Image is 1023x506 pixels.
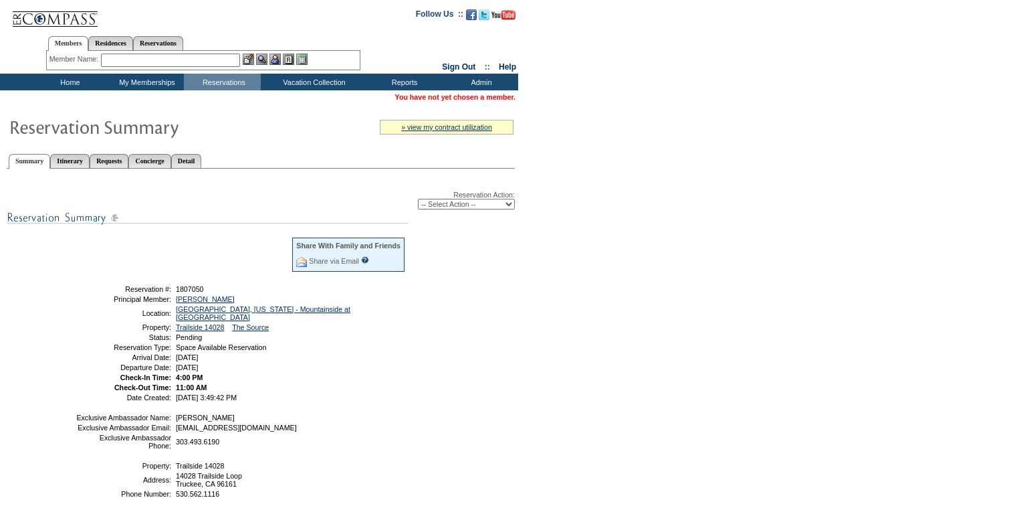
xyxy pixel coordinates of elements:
img: Follow us on Twitter [479,9,489,20]
span: 303.493.6190 [176,438,219,446]
input: What is this? [361,256,369,264]
span: [DATE] [176,353,199,361]
strong: Check-In Time: [120,373,171,382]
img: Reservaton Summary [9,113,276,140]
span: [DATE] 3:49:42 PM [176,394,237,402]
a: Subscribe to our YouTube Channel [491,13,516,21]
span: [PERSON_NAME] [176,414,235,422]
a: Reservations [133,36,183,50]
a: » view my contract utilization [401,123,492,131]
div: Share With Family and Friends [296,242,401,250]
td: Reservations [184,74,261,90]
td: Home [30,74,107,90]
a: [PERSON_NAME] [176,295,235,303]
img: Reservations [283,54,294,65]
a: Share via Email [309,257,359,265]
td: Address: [76,472,171,488]
td: Reservation Type: [76,343,171,351]
td: Reports [364,74,441,90]
img: b_edit.gif [243,54,254,65]
span: You have not yet chosen a member. [395,93,516,101]
a: Residences [88,36,133,50]
td: Admin [441,74,518,90]
strong: Check-Out Time: [114,384,171,392]
td: Status: [76,333,171,341]
span: [DATE] [176,363,199,371]
a: Requests [90,154,128,168]
td: Departure Date: [76,363,171,371]
div: Reservation Action: [7,191,515,209]
a: Follow us on Twitter [479,13,489,21]
a: Become our fan on Facebook [466,13,477,21]
img: subTtlResSummary.gif [7,209,408,226]
td: Vacation Collection [261,74,364,90]
span: [EMAIL_ADDRESS][DOMAIN_NAME] [176,424,297,432]
a: Summary [9,154,50,169]
span: 1807050 [176,285,204,293]
span: 11:00 AM [176,384,207,392]
a: Sign Out [442,62,475,72]
a: The Source [232,323,269,331]
td: Date Created: [76,394,171,402]
img: b_calculator.gif [296,54,308,65]
span: :: [485,62,490,72]
span: 14028 Trailside Loop Truckee, CA 96161 [176,472,242,488]
td: Principal Member: [76,295,171,303]
a: Itinerary [50,154,90,168]
td: Reservation #: [76,285,171,293]
img: View [256,54,267,65]
div: Member Name: [49,54,101,65]
td: Property: [76,323,171,331]
a: Concierge [128,154,170,168]
a: Trailside 14028 [176,323,224,331]
span: Pending [176,333,202,341]
td: Arrival Date: [76,353,171,361]
td: Location: [76,305,171,321]
img: Become our fan on Facebook [466,9,477,20]
td: My Memberships [107,74,184,90]
a: Help [499,62,516,72]
td: Exclusive Ambassador Phone: [76,434,171,450]
span: 4:00 PM [176,373,203,382]
img: Subscribe to our YouTube Channel [491,10,516,20]
span: 530.562.1116 [176,490,219,498]
img: Impersonate [269,54,281,65]
td: Exclusive Ambassador Name: [76,414,171,422]
td: Follow Us :: [416,8,463,24]
span: Trailside 14028 [176,462,224,470]
a: [GEOGRAPHIC_DATA], [US_STATE] - Mountainside at [GEOGRAPHIC_DATA] [176,305,350,321]
span: Space Available Reservation [176,343,266,351]
td: Exclusive Ambassador Email: [76,424,171,432]
td: Property: [76,462,171,470]
td: Phone Number: [76,490,171,498]
a: Detail [171,154,202,168]
a: Members [48,36,89,51]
